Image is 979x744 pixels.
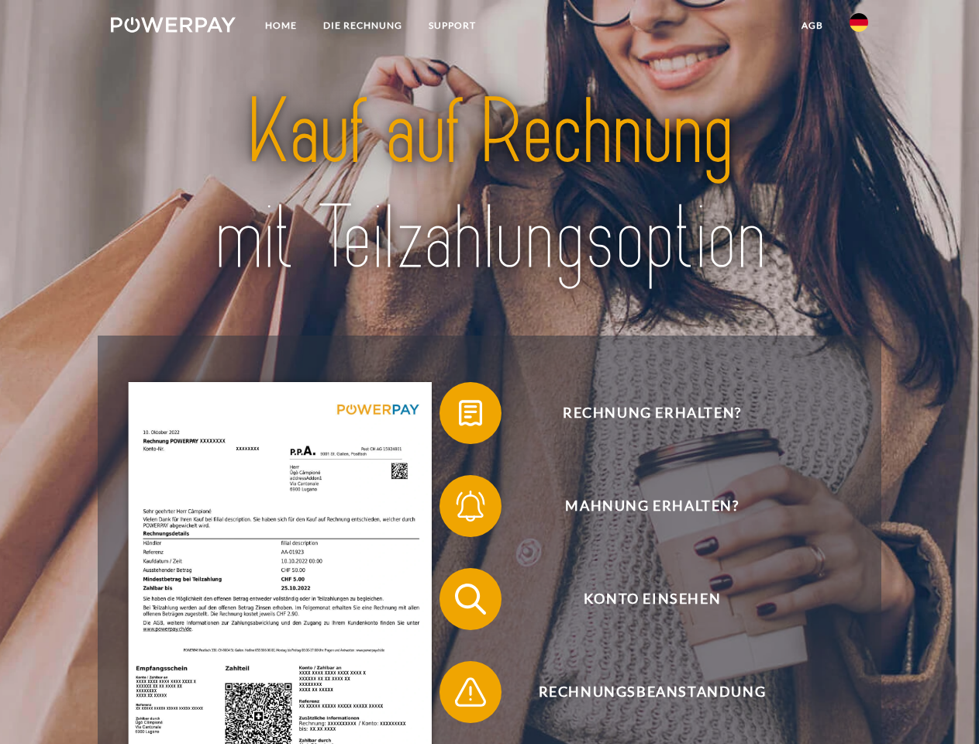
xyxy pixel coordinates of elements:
img: logo-powerpay-white.svg [111,17,236,33]
a: Home [252,12,310,40]
span: Rechnungsbeanstandung [462,661,842,723]
img: qb_bell.svg [451,487,490,525]
img: qb_search.svg [451,580,490,618]
button: Rechnung erhalten? [440,382,843,444]
img: de [850,13,868,32]
img: qb_warning.svg [451,673,490,711]
span: Rechnung erhalten? [462,382,842,444]
a: DIE RECHNUNG [310,12,415,40]
span: Mahnung erhalten? [462,475,842,537]
img: title-powerpay_de.svg [148,74,831,297]
button: Mahnung erhalten? [440,475,843,537]
img: qb_bill.svg [451,394,490,432]
button: Rechnungsbeanstandung [440,661,843,723]
button: Konto einsehen [440,568,843,630]
a: agb [788,12,836,40]
span: Konto einsehen [462,568,842,630]
a: SUPPORT [415,12,489,40]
